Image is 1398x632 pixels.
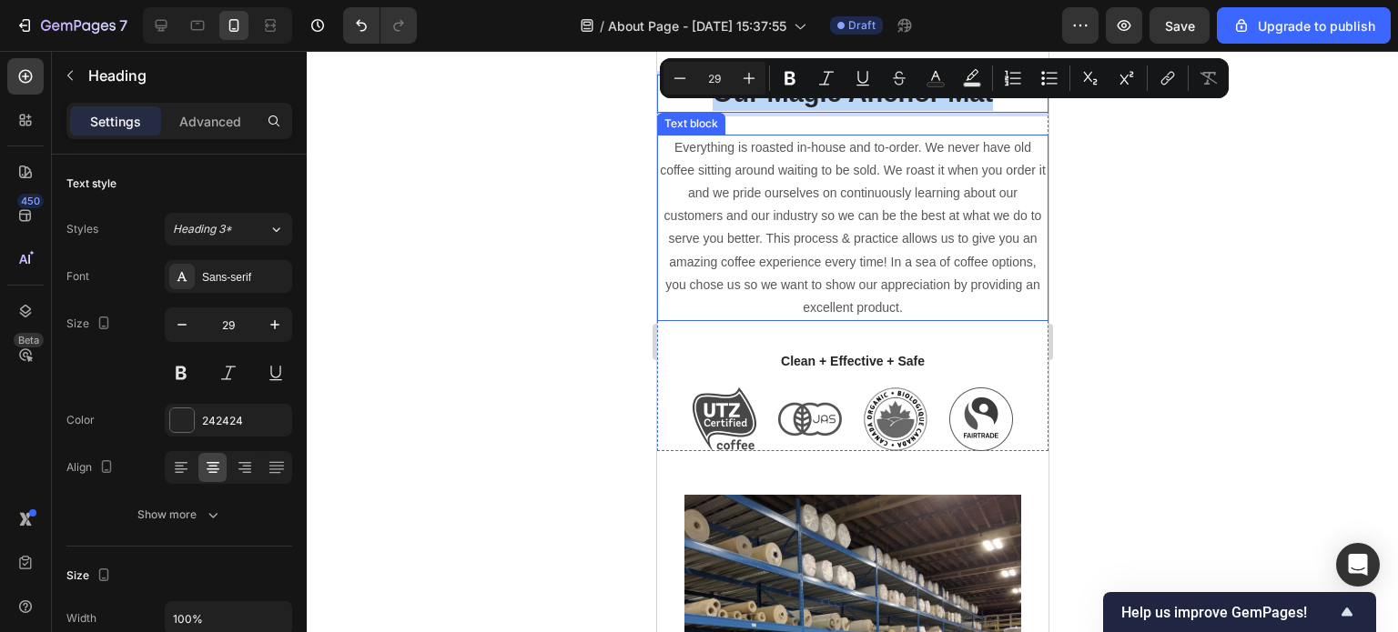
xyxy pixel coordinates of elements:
p: 7 [119,15,127,36]
span: Save [1165,18,1195,34]
div: Text style [66,176,116,192]
div: Open Intercom Messenger [1336,543,1380,587]
p: Advanced [179,112,241,131]
div: Editor contextual toolbar [660,58,1229,98]
div: 242424 [202,413,288,429]
p: Heading [88,65,285,86]
div: Size [66,312,115,336]
div: Sans-serif [202,269,288,286]
span: / [600,16,604,35]
span: About Page - [DATE] 15:37:55 [608,16,786,35]
button: Save [1150,7,1210,44]
div: Font [66,268,89,285]
span: Draft [848,17,876,34]
button: Heading 3* [165,213,292,246]
iframe: Design area [657,51,1048,632]
p: Settings [90,112,141,131]
button: Show more [66,498,292,531]
span: Heading 3* [173,221,232,237]
span: Help us improve GemPages! [1121,604,1336,621]
button: 7 [7,7,136,44]
div: Beta [14,333,44,347]
div: Upgrade to publish [1232,16,1375,35]
div: Undo/Redo [343,7,417,44]
div: Show more [137,506,222,524]
div: Color [66,412,95,428]
div: Width [66,610,96,627]
div: Align [66,456,117,480]
div: 450 [17,194,44,208]
div: Size [66,564,115,588]
button: Show survey - Help us improve GemPages! [1121,601,1358,623]
div: Styles [66,221,98,237]
button: Upgrade to publish [1217,7,1391,44]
